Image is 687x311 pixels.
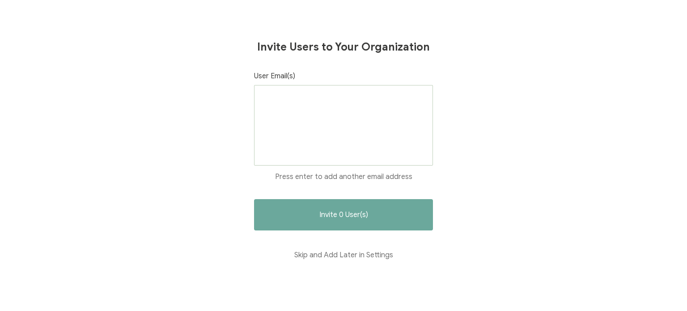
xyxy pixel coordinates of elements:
span: User Email(s) [254,72,295,81]
button: Invite 0 User(s) [254,199,433,230]
h1: Invite Users to Your Organization [257,40,430,54]
span: Invite 0 User(s) [319,211,368,218]
iframe: Chat Widget [642,268,687,311]
span: Press enter to add another email address [275,172,412,181]
button: Skip and Add Later in Settings [254,239,433,271]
